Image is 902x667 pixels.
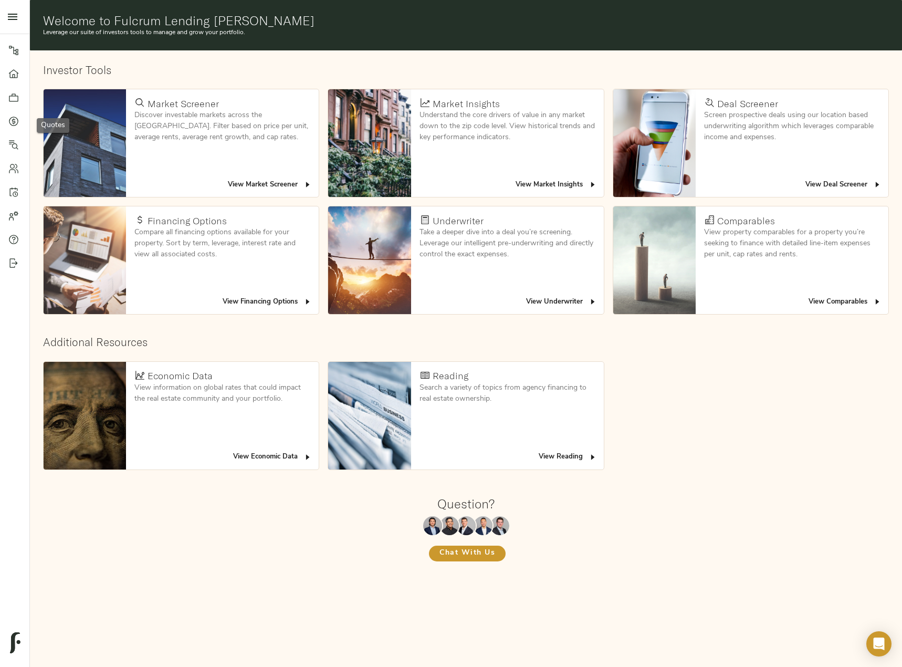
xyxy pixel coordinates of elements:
p: Leverage our suite of investors tools to manage and grow your portfolio. [43,28,889,37]
p: Search a variety of topics from agency financing to real estate ownership. [419,382,595,404]
p: Compare all financing options available for your property. Sort by term, leverage, interest rate ... [134,227,310,260]
h4: Deal Screener [717,98,778,110]
span: View Market Insights [516,179,597,191]
p: Discover investable markets across the [GEOGRAPHIC_DATA]. Filter based on price per unit, average... [134,110,310,143]
img: Justin Stamp [490,516,509,535]
img: Reading [328,362,411,470]
h4: Economic Data [148,370,213,382]
img: Underwriter [328,206,411,314]
span: View Reading [539,451,597,463]
img: Deal Screener [613,89,696,197]
span: View Market Screener [228,179,312,191]
h4: Underwriter [433,215,484,227]
button: View Comparables [806,294,884,310]
img: Economic Data [44,362,126,470]
span: View Financing Options [223,296,312,308]
button: View Underwriter [523,294,600,310]
button: View Market Insights [513,177,600,193]
img: Comparables [613,206,696,314]
img: Zach Frizzera [457,516,476,535]
img: Market Insights [328,89,411,197]
button: View Reading [536,449,600,465]
h4: Financing Options [148,215,227,227]
button: View Deal Screener [803,177,884,193]
img: Richard Le [474,516,492,535]
img: Maxwell Wu [423,516,442,535]
img: Kenneth Mendonça [440,516,459,535]
p: View property comparables for a property you’re seeking to finance with detailed line-item expens... [704,227,880,260]
span: Chat With Us [439,547,495,560]
h4: Reading [433,370,468,382]
button: View Market Screener [225,177,314,193]
h2: Investor Tools [43,64,889,77]
button: View Economic Data [230,449,314,465]
p: Screen prospective deals using our location based underwriting algorithm which leverages comparab... [704,110,880,143]
img: Market Screener [44,89,126,197]
button: Chat With Us [429,546,506,561]
h1: Welcome to Fulcrum Lending [PERSON_NAME] [43,13,889,28]
span: View Comparables [809,296,882,308]
span: View Economic Data [233,451,312,463]
div: Open Intercom Messenger [866,631,891,656]
h4: Market Insights [433,98,500,110]
p: Take a deeper dive into a deal you’re screening. Leverage our intelligent pre-underwriting and di... [419,227,595,260]
button: View Financing Options [220,294,314,310]
h4: Comparables [717,215,775,227]
span: View Underwriter [526,296,597,308]
img: Financing Options [44,206,126,314]
span: View Deal Screener [805,179,882,191]
h1: Question? [437,496,495,511]
h4: Market Screener [148,98,219,110]
p: Understand the core drivers of value in any market down to the zip code level. View historical tr... [419,110,595,143]
h2: Additional Resources [43,336,889,349]
p: View information on global rates that could impact the real estate community and your portfolio. [134,382,310,404]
